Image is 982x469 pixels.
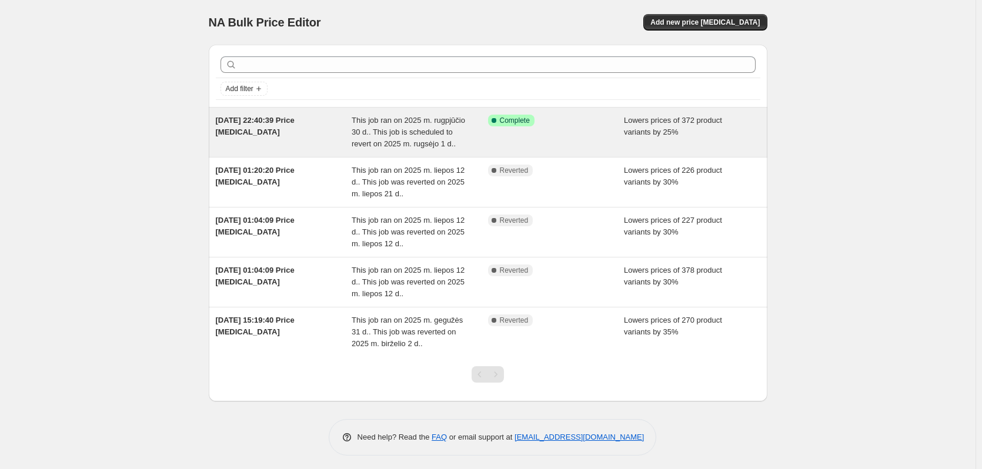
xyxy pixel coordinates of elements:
button: Add filter [221,82,268,96]
span: Reverted [500,216,529,225]
span: Need help? Read the [358,433,432,441]
span: This job ran on 2025 m. rugpjūčio 30 d.. This job is scheduled to revert on 2025 m. rugsėjo 1 d.. [352,116,465,148]
span: [DATE] 01:04:09 Price [MEDICAL_DATA] [216,266,295,286]
span: Lowers prices of 372 product variants by 25% [624,116,722,136]
span: Lowers prices of 227 product variants by 30% [624,216,722,236]
span: Add new price [MEDICAL_DATA] [650,18,760,27]
span: Lowers prices of 226 product variants by 30% [624,166,722,186]
span: Lowers prices of 378 product variants by 30% [624,266,722,286]
button: Add new price [MEDICAL_DATA] [643,14,767,31]
span: Reverted [500,316,529,325]
span: This job ran on 2025 m. liepos 12 d.. This job was reverted on 2025 m. liepos 12 d.. [352,266,465,298]
span: [DATE] 01:20:20 Price [MEDICAL_DATA] [216,166,295,186]
span: Add filter [226,84,253,93]
span: Lowers prices of 270 product variants by 35% [624,316,722,336]
nav: Pagination [472,366,504,383]
span: Reverted [500,166,529,175]
span: [DATE] 15:19:40 Price [MEDICAL_DATA] [216,316,295,336]
span: or email support at [447,433,515,441]
a: [EMAIL_ADDRESS][DOMAIN_NAME] [515,433,644,441]
span: This job ran on 2025 m. gegužės 31 d.. This job was reverted on 2025 m. birželio 2 d.. [352,316,463,348]
span: Reverted [500,266,529,275]
span: Complete [500,116,530,125]
span: [DATE] 01:04:09 Price [MEDICAL_DATA] [216,216,295,236]
span: This job ran on 2025 m. liepos 12 d.. This job was reverted on 2025 m. liepos 21 d.. [352,166,465,198]
span: [DATE] 22:40:39 Price [MEDICAL_DATA] [216,116,295,136]
a: FAQ [432,433,447,441]
span: This job ran on 2025 m. liepos 12 d.. This job was reverted on 2025 m. liepos 12 d.. [352,216,465,248]
span: NA Bulk Price Editor [209,16,321,29]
